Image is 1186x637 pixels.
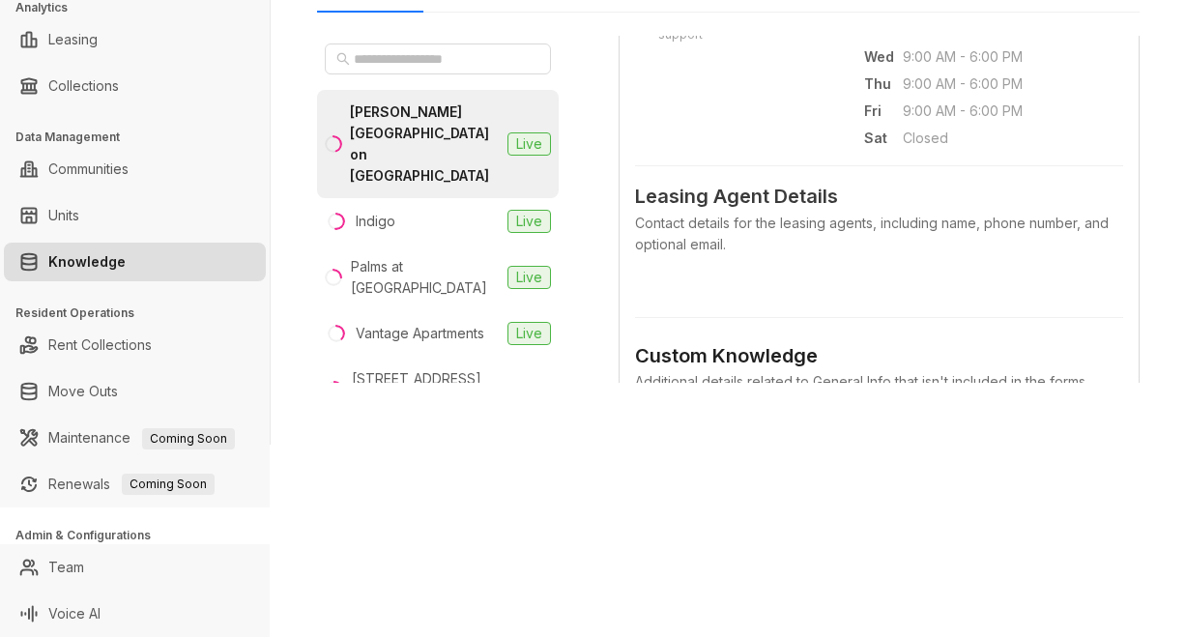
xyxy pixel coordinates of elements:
[903,46,1070,68] span: 9:00 AM - 6:00 PM
[350,101,500,187] div: [PERSON_NAME][GEOGRAPHIC_DATA] on [GEOGRAPHIC_DATA]
[48,243,126,281] a: Knowledge
[4,419,266,457] li: Maintenance
[122,474,215,495] span: Coming Soon
[4,67,266,105] li: Collections
[635,341,1123,371] div: Custom Knowledge
[903,73,1070,95] span: 9:00 AM - 6:00 PM
[48,594,101,633] a: Voice AI
[48,67,119,105] a: Collections
[864,101,903,122] span: Fri
[4,548,266,587] li: Team
[4,243,266,281] li: Knowledge
[903,128,1070,149] span: Closed
[4,594,266,633] li: Voice AI
[635,182,1123,212] span: Leasing Agent Details
[903,101,1070,122] span: 9:00 AM - 6:00 PM
[4,465,266,504] li: Renewals
[635,371,1123,414] div: Additional details related to General Info that isn't included in the forms above.
[142,428,235,449] span: Coming Soon
[4,150,266,188] li: Communities
[4,326,266,364] li: Rent Collections
[48,196,79,235] a: Units
[48,150,129,188] a: Communities
[48,465,215,504] a: RenewalsComing Soon
[864,46,903,68] span: Wed
[356,323,484,344] div: Vantage Apartments
[864,73,903,95] span: Thu
[15,304,270,322] h3: Resident Operations
[48,548,84,587] a: Team
[864,128,903,149] span: Sat
[356,211,395,232] div: Indigo
[4,372,266,411] li: Move Outs
[48,326,152,364] a: Rent Collections
[48,20,98,59] a: Leasing
[48,372,118,411] a: Move Outs
[352,368,551,411] div: [STREET_ADDRESS][PERSON_NAME]
[15,129,270,146] h3: Data Management
[351,256,500,299] div: Palms at [GEOGRAPHIC_DATA]
[336,52,350,66] span: search
[507,322,551,345] span: Live
[4,196,266,235] li: Units
[507,132,551,156] span: Live
[15,527,270,544] h3: Admin & Configurations
[4,20,266,59] li: Leasing
[507,210,551,233] span: Live
[507,266,551,289] span: Live
[635,213,1123,255] div: Contact details for the leasing agents, including name, phone number, and optional email.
